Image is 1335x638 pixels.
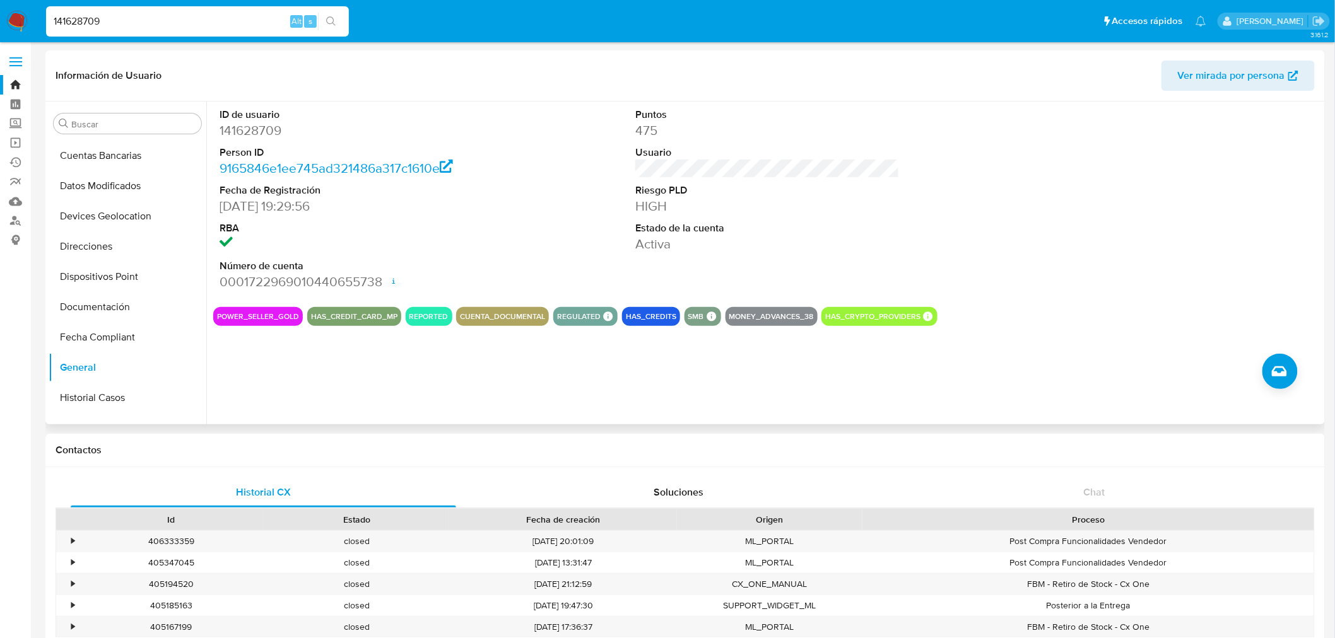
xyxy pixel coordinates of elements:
div: • [71,600,74,612]
dt: Usuario [635,146,900,159]
button: Direcciones [49,231,206,262]
div: closed [264,531,449,552]
div: SUPPORT_WIDGET_ML [677,595,862,616]
dt: Fecha de Registración [220,183,484,197]
div: 405185163 [78,595,264,616]
div: • [71,557,74,569]
div: Estado [273,513,440,526]
button: Documentación [49,292,206,322]
input: Buscar [71,119,196,130]
span: Accesos rápidos [1112,14,1183,28]
div: ML_PORTAL [677,617,862,637]
button: Datos Modificados [49,171,206,201]
div: • [71,621,74,633]
div: [DATE] 21:12:59 [449,574,677,594]
dt: Riesgo PLD [635,183,900,197]
span: Alt [291,15,302,27]
div: 405347045 [78,552,264,573]
h1: Contactos [56,444,1315,456]
div: Id [87,513,255,526]
div: closed [264,595,449,616]
div: [DATE] 17:36:37 [449,617,677,637]
p: marianathalie.grajeda@mercadolibre.com.mx [1237,15,1308,27]
div: closed [264,617,449,637]
div: 405167199 [78,617,264,637]
div: CX_ONE_MANUAL [677,574,862,594]
dt: ID de usuario [220,108,484,122]
span: Chat [1084,485,1105,499]
a: Notificaciones [1196,16,1206,26]
div: closed [264,574,449,594]
div: Origen [686,513,854,526]
input: Buscar usuario o caso... [46,13,349,30]
button: General [49,352,206,383]
button: Historial Riesgo PLD [49,413,206,443]
button: Cuentas Bancarias [49,141,206,171]
div: FBM - Retiro de Stock - Cx One [862,617,1314,637]
dt: Estado de la cuenta [635,221,900,235]
button: Dispositivos Point [49,262,206,292]
dd: 141628709 [220,122,484,139]
div: 406333359 [78,531,264,552]
div: Fecha de creación [458,513,668,526]
dd: 475 [635,122,900,139]
dt: RBA [220,221,484,235]
button: Devices Geolocation [49,201,206,231]
span: Soluciones [654,485,704,499]
div: • [71,578,74,590]
dd: HIGH [635,197,900,215]
div: 405194520 [78,574,264,594]
dd: [DATE] 19:29:56 [220,197,484,215]
div: [DATE] 20:01:09 [449,531,677,552]
div: Proceso [871,513,1305,526]
dd: 0001722969010440655738 [220,273,484,291]
button: Historial Casos [49,383,206,413]
dt: Puntos [635,108,900,122]
dd: Activa [635,235,900,253]
span: s [309,15,312,27]
div: [DATE] 13:31:47 [449,552,677,573]
div: ML_PORTAL [677,531,862,552]
div: Posterior a la Entrega [862,595,1314,616]
div: [DATE] 19:47:30 [449,595,677,616]
button: Buscar [59,119,69,129]
div: FBM - Retiro de Stock - Cx One [862,574,1314,594]
button: Fecha Compliant [49,322,206,352]
div: Post Compra Funcionalidades Vendedor [862,531,1314,552]
span: Historial CX [236,485,291,499]
span: Ver mirada por persona [1178,61,1285,91]
button: Ver mirada por persona [1162,61,1315,91]
div: Post Compra Funcionalidades Vendedor [862,552,1314,573]
button: search-icon [318,13,344,30]
div: • [71,535,74,547]
dt: Person ID [220,146,484,159]
dt: Número de cuenta [220,259,484,273]
a: Salir [1312,14,1326,28]
div: ML_PORTAL [677,552,862,573]
a: 9165846e1ee745ad321486a317c1610e [220,159,453,177]
div: closed [264,552,449,573]
h1: Información de Usuario [56,69,162,82]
